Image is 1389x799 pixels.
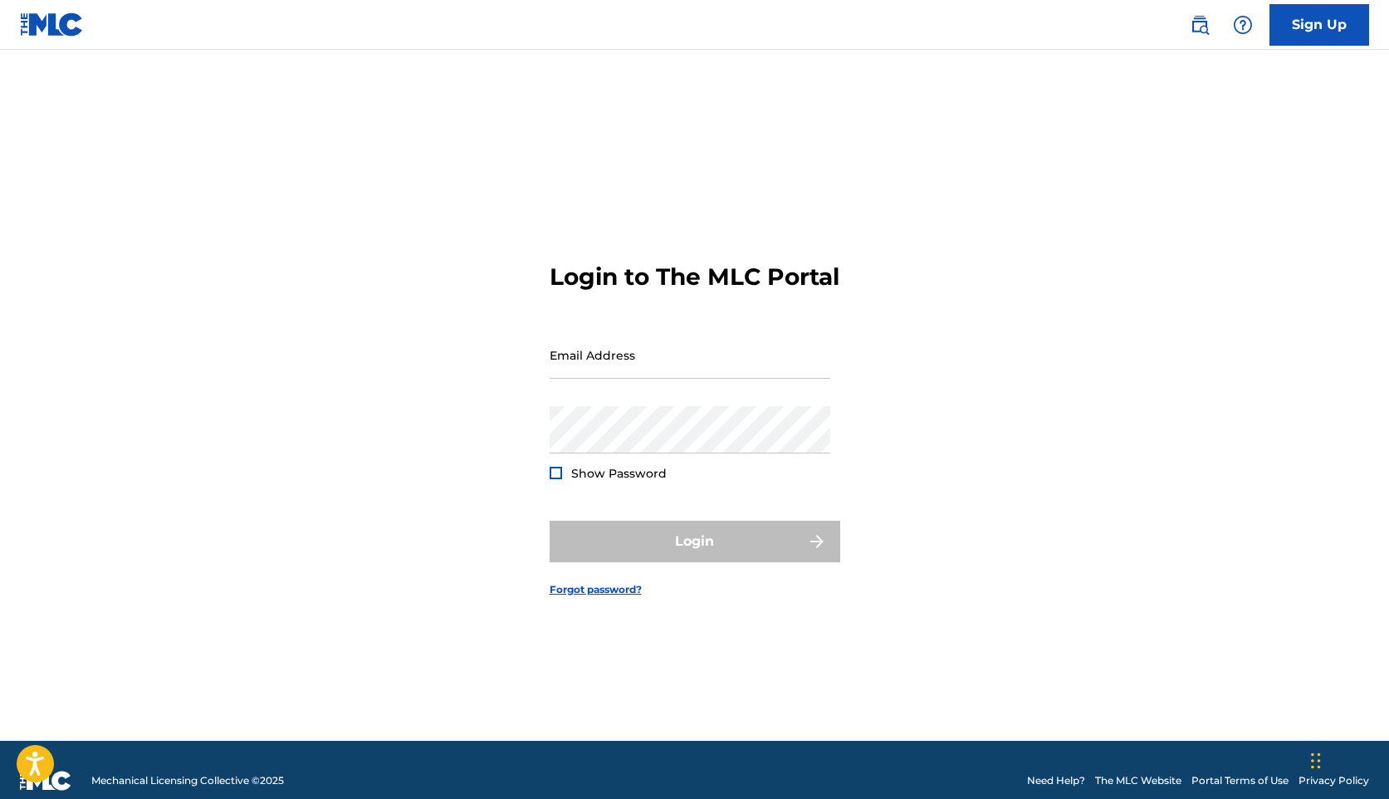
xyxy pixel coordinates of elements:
span: Mechanical Licensing Collective © 2025 [91,773,284,788]
a: Public Search [1183,8,1216,42]
div: Drag [1311,736,1321,786]
a: Portal Terms of Use [1191,773,1289,788]
a: Need Help? [1027,773,1085,788]
h3: Login to The MLC Portal [550,262,839,292]
img: help [1233,15,1253,35]
a: Privacy Policy [1299,773,1369,788]
a: Sign Up [1269,4,1369,46]
img: logo [20,771,71,791]
a: The MLC Website [1095,773,1181,788]
img: search [1190,15,1210,35]
div: Help [1226,8,1259,42]
span: Show Password [571,466,667,481]
img: MLC Logo [20,12,84,37]
iframe: Chat Widget [1306,719,1389,799]
a: Forgot password? [550,582,642,597]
